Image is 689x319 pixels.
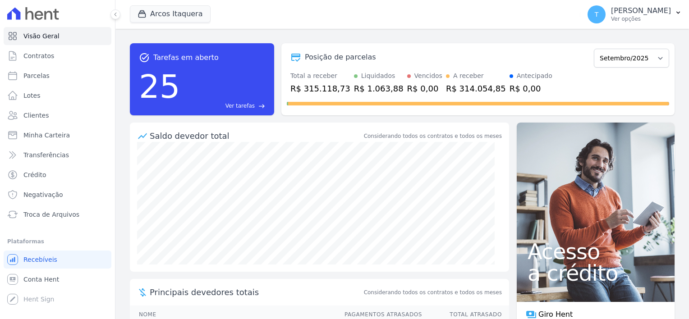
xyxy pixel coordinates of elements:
[611,15,671,23] p: Ver opções
[611,6,671,15] p: [PERSON_NAME]
[23,275,59,284] span: Conta Hent
[528,241,664,262] span: Acesso
[153,52,219,63] span: Tarefas em aberto
[150,130,362,142] div: Saldo devedor total
[354,82,404,95] div: R$ 1.063,88
[4,27,111,45] a: Visão Geral
[139,63,180,110] div: 25
[305,52,376,63] div: Posição de parcelas
[23,150,69,159] span: Transferências
[4,146,111,164] a: Transferências
[361,71,395,81] div: Liquidados
[184,102,265,110] a: Ver tarefas east
[225,102,255,110] span: Ver tarefas
[23,210,79,219] span: Troca de Arquivos
[4,106,111,124] a: Clientes
[290,82,350,95] div: R$ 315.118,73
[4,186,111,204] a: Negativação
[23,91,41,100] span: Lotes
[23,51,54,60] span: Contratos
[4,166,111,184] a: Crédito
[364,288,502,296] span: Considerando todos os contratos e todos os meses
[414,71,442,81] div: Vencidos
[517,71,552,81] div: Antecipado
[407,82,442,95] div: R$ 0,00
[364,132,502,140] div: Considerando todos os contratos e todos os meses
[23,71,50,80] span: Parcelas
[595,11,599,18] span: T
[23,111,49,120] span: Clientes
[7,236,108,247] div: Plataformas
[23,255,57,264] span: Recebíveis
[580,2,689,27] button: T [PERSON_NAME] Ver opções
[4,251,111,269] a: Recebíveis
[23,131,70,140] span: Minha Carteira
[139,52,150,63] span: task_alt
[4,126,111,144] a: Minha Carteira
[23,190,63,199] span: Negativação
[150,286,362,298] span: Principais devedores totais
[23,170,46,179] span: Crédito
[510,82,552,95] div: R$ 0,00
[258,103,265,109] span: east
[4,205,111,223] a: Troca de Arquivos
[23,32,60,41] span: Visão Geral
[4,67,111,85] a: Parcelas
[528,262,664,284] span: a crédito
[453,71,484,81] div: A receber
[290,71,350,81] div: Total a receber
[4,270,111,288] a: Conta Hent
[4,47,111,65] a: Contratos
[130,5,211,23] button: Arcos Itaquera
[4,87,111,105] a: Lotes
[446,82,506,95] div: R$ 314.054,85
